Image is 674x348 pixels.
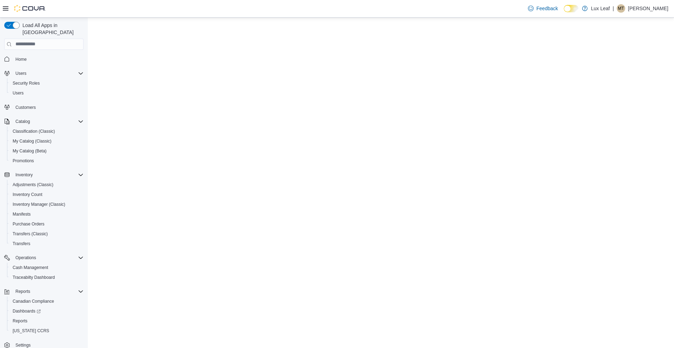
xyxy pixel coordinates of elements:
[7,190,86,199] button: Inventory Count
[7,296,86,306] button: Canadian Compliance
[10,273,84,282] span: Traceabilty Dashboard
[15,71,26,76] span: Users
[13,129,55,134] span: Classification (Classic)
[10,157,84,165] span: Promotions
[13,298,54,304] span: Canadian Compliance
[13,241,30,247] span: Transfers
[7,209,86,219] button: Manifests
[10,180,56,189] a: Adjustments (Classic)
[7,316,86,326] button: Reports
[10,79,42,87] a: Security Roles
[7,239,86,249] button: Transfers
[13,308,41,314] span: Dashboards
[10,79,84,87] span: Security Roles
[7,180,86,190] button: Adjustments (Classic)
[14,5,46,12] img: Cova
[10,220,84,228] span: Purchase Orders
[613,4,614,13] p: |
[525,1,561,15] a: Feedback
[13,318,27,324] span: Reports
[13,287,84,296] span: Reports
[13,55,84,64] span: Home
[10,263,51,272] a: Cash Management
[536,5,558,12] span: Feedback
[1,253,86,263] button: Operations
[13,117,84,126] span: Catalog
[10,180,84,189] span: Adjustments (Classic)
[10,317,84,325] span: Reports
[13,158,34,164] span: Promotions
[7,88,86,98] button: Users
[10,297,84,306] span: Canadian Compliance
[7,78,86,88] button: Security Roles
[10,157,37,165] a: Promotions
[10,127,58,136] a: Classification (Classic)
[10,89,84,97] span: Users
[13,55,29,64] a: Home
[591,4,610,13] p: Lux Leaf
[13,171,84,179] span: Inventory
[7,199,86,209] button: Inventory Manager (Classic)
[10,230,51,238] a: Transfers (Classic)
[7,263,86,273] button: Cash Management
[13,192,42,197] span: Inventory Count
[13,328,49,334] span: [US_STATE] CCRS
[10,89,26,97] a: Users
[13,202,65,207] span: Inventory Manager (Classic)
[10,190,45,199] a: Inventory Count
[20,22,84,36] span: Load All Apps in [GEOGRAPHIC_DATA]
[10,317,30,325] a: Reports
[7,136,86,146] button: My Catalog (Classic)
[13,254,84,262] span: Operations
[13,90,24,96] span: Users
[1,170,86,180] button: Inventory
[564,5,579,12] input: Dark Mode
[7,229,86,239] button: Transfers (Classic)
[10,327,52,335] a: [US_STATE] CCRS
[1,68,86,78] button: Users
[15,342,31,348] span: Settings
[13,211,31,217] span: Manifests
[10,127,84,136] span: Classification (Classic)
[13,254,39,262] button: Operations
[10,200,84,209] span: Inventory Manager (Classic)
[13,80,40,86] span: Security Roles
[13,117,33,126] button: Catalog
[10,239,33,248] a: Transfers
[13,221,45,227] span: Purchase Orders
[10,263,84,272] span: Cash Management
[10,297,57,306] a: Canadian Compliance
[10,210,33,218] a: Manifests
[10,307,84,315] span: Dashboards
[13,231,48,237] span: Transfers (Classic)
[13,265,48,270] span: Cash Management
[13,103,84,112] span: Customers
[7,273,86,282] button: Traceabilty Dashboard
[628,4,668,13] p: [PERSON_NAME]
[1,117,86,126] button: Catalog
[15,289,30,294] span: Reports
[617,4,625,13] div: Marissa Trottier
[10,239,84,248] span: Transfers
[13,148,47,154] span: My Catalog (Beta)
[7,146,86,156] button: My Catalog (Beta)
[13,287,33,296] button: Reports
[15,57,27,62] span: Home
[7,156,86,166] button: Promotions
[10,230,84,238] span: Transfers (Classic)
[10,147,84,155] span: My Catalog (Beta)
[10,137,54,145] a: My Catalog (Classic)
[15,172,33,178] span: Inventory
[10,220,47,228] a: Purchase Orders
[7,126,86,136] button: Classification (Classic)
[13,69,84,78] span: Users
[1,54,86,64] button: Home
[13,138,52,144] span: My Catalog (Classic)
[10,190,84,199] span: Inventory Count
[10,137,84,145] span: My Catalog (Classic)
[13,275,55,280] span: Traceabilty Dashboard
[7,219,86,229] button: Purchase Orders
[13,69,29,78] button: Users
[1,287,86,296] button: Reports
